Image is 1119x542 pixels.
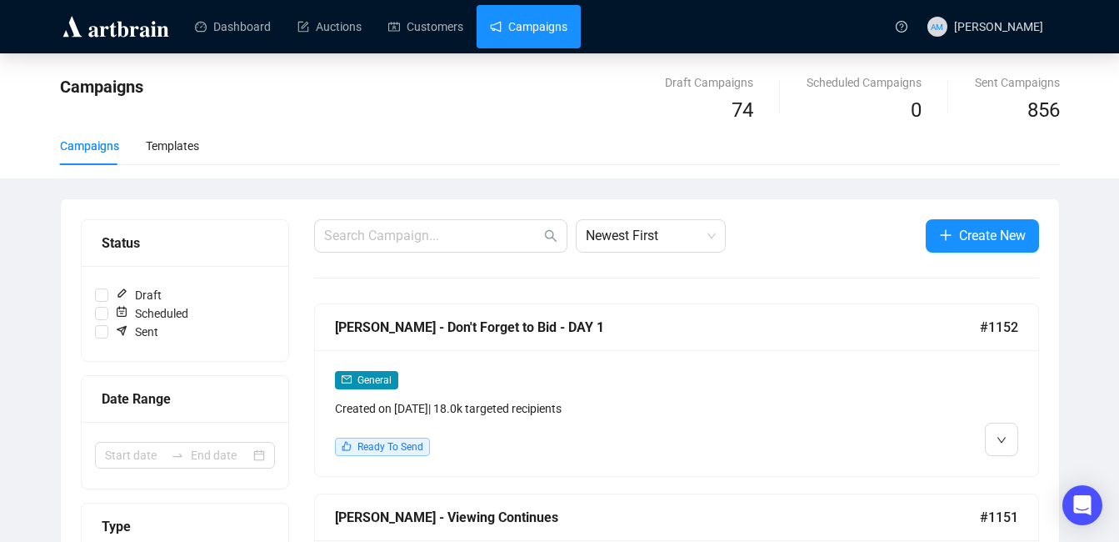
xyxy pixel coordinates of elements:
span: question-circle [896,21,907,33]
div: Created on [DATE] | 18.0k targeted recipients [335,399,845,418]
div: Date Range [102,389,268,409]
div: Campaigns [60,137,119,155]
input: End date [191,446,250,464]
div: Draft Campaigns [665,73,753,92]
span: Sent [108,323,165,341]
div: Status [102,233,268,253]
span: 74 [732,98,753,122]
span: like [342,441,352,451]
div: Sent Campaigns [975,73,1060,92]
span: Create New [959,225,1026,246]
button: Create New [926,219,1039,253]
span: Scheduled [108,304,195,323]
div: [PERSON_NAME] - Viewing Continues [335,507,980,528]
span: to [171,449,184,462]
img: logo [60,13,172,40]
span: swap-right [171,449,184,462]
a: Campaigns [490,5,567,48]
span: Newest First [586,220,716,252]
span: General [357,374,392,386]
input: Start date [105,446,164,464]
span: plus [939,228,952,242]
span: [PERSON_NAME] [954,20,1043,33]
span: Draft [108,286,168,304]
div: Templates [146,137,199,155]
div: [PERSON_NAME] - Don't Forget to Bid - DAY 1 [335,317,980,338]
a: [PERSON_NAME] - Don't Forget to Bid - DAY 1#1152mailGeneralCreated on [DATE]| 18.0k targeted reci... [314,304,1039,477]
a: Dashboard [195,5,271,48]
div: Open Intercom Messenger [1062,485,1102,525]
div: Scheduled Campaigns [807,73,922,92]
a: Customers [388,5,463,48]
div: Type [102,516,268,537]
span: 0 [911,98,922,122]
span: Campaigns [60,77,143,97]
span: 856 [1027,98,1060,122]
span: Ready To Send [357,441,423,453]
span: AM [931,19,943,33]
span: search [544,229,557,243]
span: #1152 [980,317,1018,338]
span: mail [342,374,352,384]
span: down [997,435,1007,445]
span: #1151 [980,507,1018,528]
a: Auctions [297,5,362,48]
input: Search Campaign... [324,226,541,246]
